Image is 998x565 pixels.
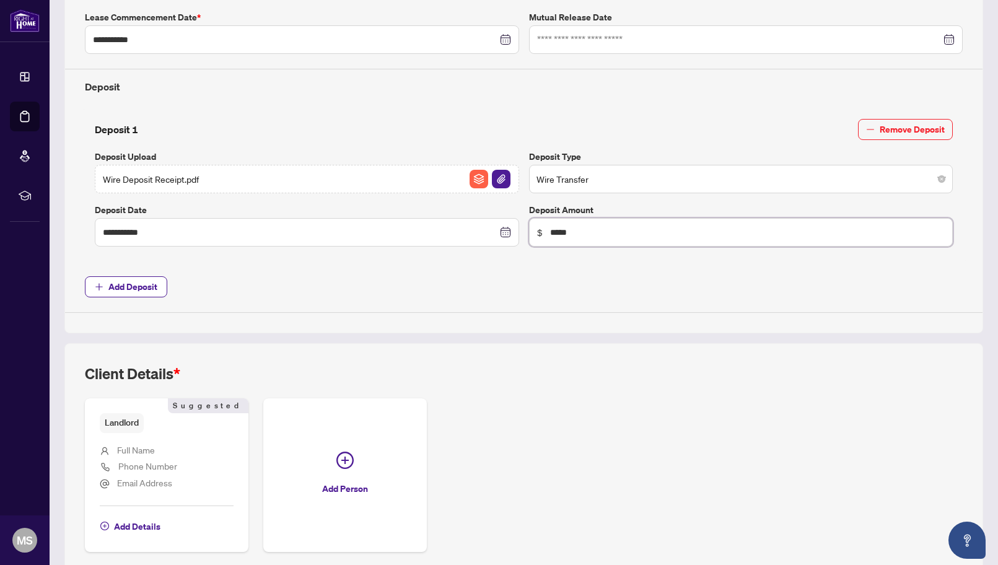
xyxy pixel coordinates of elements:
[948,522,986,559] button: Open asap
[95,122,138,137] h4: Deposit 1
[858,119,953,140] button: Remove Deposit
[492,170,510,188] img: File Attachement
[529,11,963,24] label: Mutual Release Date
[866,125,875,134] span: minus
[95,282,103,291] span: plus
[10,9,40,32] img: logo
[938,175,945,183] span: close-circle
[536,167,946,191] span: Wire Transfer
[85,79,963,94] h4: Deposit
[85,276,167,297] button: Add Deposit
[85,364,180,383] h2: Client Details
[529,150,953,164] label: Deposit Type
[537,226,543,239] span: $
[168,398,248,413] span: Suggested
[469,169,489,189] button: File Archive
[880,120,945,139] span: Remove Deposit
[95,165,519,193] span: Wire Deposit Receipt.pdfFile ArchiveFile Attachement
[100,516,161,537] button: Add Details
[117,477,172,488] span: Email Address
[100,413,144,432] span: Landlord
[17,532,33,549] span: MS
[491,169,511,189] button: File Attachement
[322,479,368,499] span: Add Person
[100,522,109,530] span: plus-circle
[95,203,519,217] label: Deposit Date
[336,452,354,469] span: plus-circle
[108,277,157,297] span: Add Deposit
[95,150,519,164] label: Deposit Upload
[529,203,953,217] label: Deposit Amount
[117,444,155,455] span: Full Name
[263,398,427,551] button: Add Person
[114,517,160,537] span: Add Details
[118,460,177,471] span: Phone Number
[103,172,199,186] span: Wire Deposit Receipt.pdf
[470,170,488,188] img: File Archive
[85,11,519,24] label: Lease Commencement Date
